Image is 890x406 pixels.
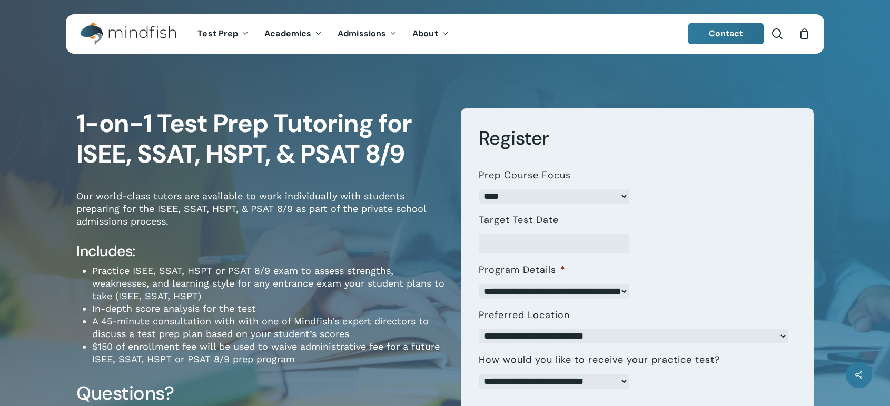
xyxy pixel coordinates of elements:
h3: Questions? [76,381,445,405]
header: Main Menu [66,14,824,54]
h3: Register [479,126,796,150]
a: Test Prep [190,29,256,38]
a: Contact [688,23,764,44]
a: About [404,29,457,38]
label: How would you like to receive your practice test? [479,354,720,366]
li: $150 of enrollment fee will be used to waive administrative fee for a future ISEE, SSAT, HSPT or ... [92,340,445,366]
span: About [412,28,438,39]
label: Target Test Date [479,214,559,226]
li: In-depth score analysis for the test [92,302,445,315]
span: Test Prep [197,28,238,39]
a: Admissions [330,29,404,38]
label: Program Details [479,264,566,276]
label: Preferred Location [479,309,570,321]
nav: Main Menu [190,14,456,54]
li: A 45-minute consultation with with one of Mindfish’s expert directors to discuss a test prep plan... [92,315,445,340]
h1: 1-on-1 Test Prep Tutoring for ISEE, SSAT, HSPT, & PSAT 8/9 [76,108,445,169]
span: Academics [264,28,311,39]
label: Prep Course Focus [479,169,571,181]
p: Our world-class tutors are available to work individually with students preparing for the ISEE, S... [76,190,445,242]
span: Admissions [338,28,386,39]
h4: Includes: [76,242,445,261]
li: Practice ISEE, SSAT, HSPT or PSAT 8/9 exam to assess strengths, weaknesses, and learning style fo... [92,265,445,302]
span: Contact [709,28,744,39]
a: Academics [256,29,330,38]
